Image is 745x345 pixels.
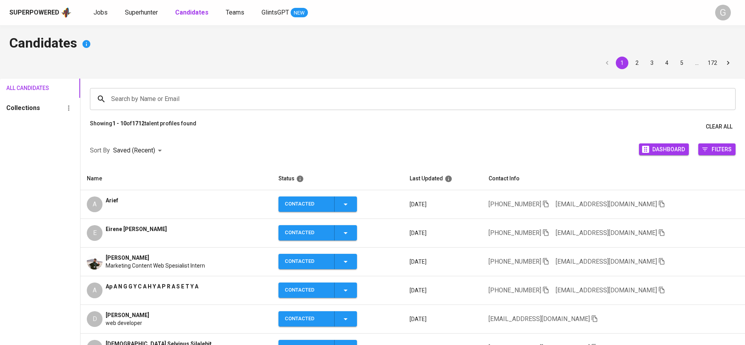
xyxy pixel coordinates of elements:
button: Go to page 5 [675,57,688,69]
b: 1712 [132,120,145,127]
a: Superhunter [125,8,159,18]
h6: Collections [6,103,40,114]
div: … [690,59,703,67]
span: [EMAIL_ADDRESS][DOMAIN_NAME] [556,258,657,265]
span: [EMAIL_ADDRESS][DOMAIN_NAME] [556,286,657,294]
span: All Candidates [6,83,39,93]
b: Candidates [175,9,209,16]
button: Filters [698,143,736,155]
button: Go to page 4 [661,57,673,69]
th: Contact Info [482,167,745,190]
th: Name [81,167,272,190]
span: NEW [291,9,308,17]
div: D [87,311,103,327]
th: Status [272,167,403,190]
span: Eirene [PERSON_NAME] [106,225,167,233]
div: A [87,196,103,212]
span: Arief [106,196,118,204]
div: Saved (Recent) [113,143,165,158]
p: [DATE] [410,286,476,294]
div: Contacted [285,225,328,240]
div: Contacted [285,196,328,212]
nav: pagination navigation [600,57,736,69]
span: [PHONE_NUMBER] [489,258,541,265]
img: app logo [61,7,71,18]
span: Dashboard [652,144,685,154]
span: Ap A N G G Y C A H Y A P R A S E T Y A [106,283,198,290]
button: Go to page 2 [631,57,643,69]
span: [EMAIL_ADDRESS][DOMAIN_NAME] [556,200,657,208]
img: 08f97c8c4e21e31c760343955c93498e.jpg [87,254,103,270]
p: [DATE] [410,229,476,237]
a: Jobs [93,8,109,18]
div: Contacted [285,283,328,298]
button: Contacted [278,283,357,298]
div: Contacted [285,254,328,269]
th: Last Updated [403,167,482,190]
button: Go to page 172 [705,57,719,69]
button: Contacted [278,254,357,269]
div: A [87,283,103,298]
button: Contacted [278,196,357,212]
span: [PERSON_NAME] [106,254,149,262]
span: [PHONE_NUMBER] [489,286,541,294]
span: [EMAIL_ADDRESS][DOMAIN_NAME] [556,229,657,237]
button: Dashboard [639,143,689,155]
button: Go to next page [722,57,734,69]
a: GlintsGPT NEW [262,8,308,18]
button: Clear All [703,119,736,134]
p: [DATE] [410,200,476,208]
a: Teams [226,8,246,18]
button: Contacted [278,311,357,327]
span: [EMAIL_ADDRESS][DOMAIN_NAME] [489,315,590,323]
p: [DATE] [410,258,476,266]
span: [PHONE_NUMBER] [489,200,541,208]
h4: Candidates [9,35,736,53]
span: Superhunter [125,9,158,16]
button: Contacted [278,225,357,240]
p: [DATE] [410,315,476,323]
span: Filters [712,144,732,154]
span: Clear All [706,122,732,132]
span: [PHONE_NUMBER] [489,229,541,237]
div: G [715,5,731,20]
div: Contacted [285,311,328,327]
div: Superpowered [9,8,59,17]
p: Showing of talent profiles found [90,119,196,134]
button: Go to page 3 [646,57,658,69]
span: Teams [226,9,244,16]
a: Superpoweredapp logo [9,7,71,18]
span: [PERSON_NAME] [106,311,149,319]
div: E [87,225,103,241]
p: Sort By [90,146,110,155]
span: web developer [106,319,142,327]
span: GlintsGPT [262,9,289,16]
span: Jobs [93,9,108,16]
button: page 1 [616,57,628,69]
a: Candidates [175,8,210,18]
p: Saved (Recent) [113,146,155,155]
b: 1 - 10 [112,120,126,127]
span: Marketing Content Web Spesialist Intern [106,262,205,270]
